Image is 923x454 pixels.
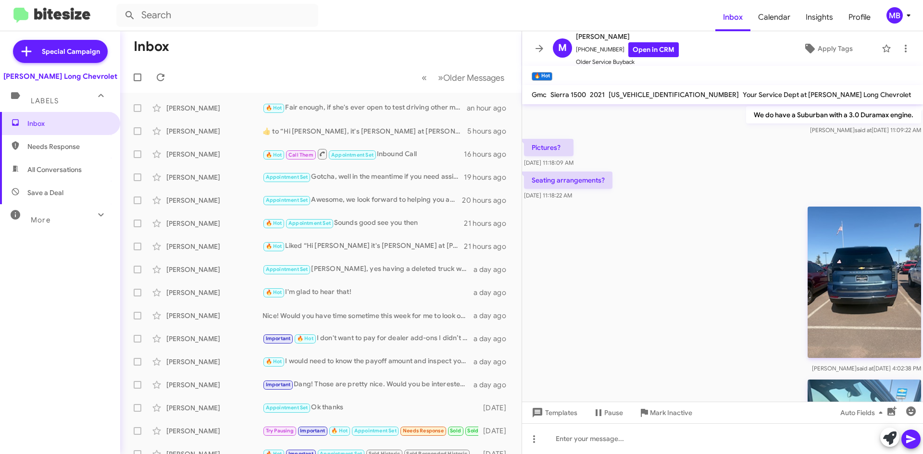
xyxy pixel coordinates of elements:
span: [US_VEHICLE_IDENTIFICATION_NUMBER] [609,90,739,99]
div: 19 hours ago [464,172,514,182]
span: Important [266,335,291,342]
span: 🔥 Hot [297,335,313,342]
span: » [438,72,443,84]
div: Liked “Hi [PERSON_NAME] it's [PERSON_NAME] at [PERSON_NAME] Long Chevrolet. Can I get you any mor... [262,241,464,252]
span: Apply Tags [818,40,853,57]
div: Awesome, we look forward to helping you as soon as you're ready to move forward! [262,195,462,206]
div: a day ago [474,380,514,390]
div: 5 hours ago [467,126,514,136]
div: a day ago [474,311,514,320]
span: said at [855,126,872,134]
div: [PERSON_NAME] [166,288,262,297]
div: Sounds good see you then [262,218,464,229]
span: 🔥 Hot [266,243,282,249]
span: Appointment Set [354,428,397,434]
span: All Conversations [27,165,82,174]
span: [PERSON_NAME] [DATE] 11:09:22 AM [810,126,921,134]
span: [PERSON_NAME] [DATE] 4:02:38 PM [812,365,921,372]
span: Appointment Set [266,197,308,203]
div: a day ago [474,288,514,297]
div: I would need to know the payoff amount and inspect your vehicle to see the condition. If it is so... [262,356,474,367]
span: Appointment Set [266,405,308,411]
input: Search [116,4,318,27]
nav: Page navigation example [416,68,510,87]
small: 🔥 Hot [532,72,552,81]
div: [PERSON_NAME] [166,172,262,182]
span: « [422,72,427,84]
span: Appointment Set [266,266,308,272]
div: a day ago [474,334,514,344]
div: Yes [262,425,478,436]
a: Special Campaign [13,40,108,63]
button: Templates [522,404,585,421]
div: a day ago [474,357,514,367]
div: Nice! Would you have time sometime this week for me to look over your wife's Buick and potentiall... [262,311,474,320]
a: Insights [798,3,841,31]
span: 🔥 Hot [266,358,282,365]
button: Auto Fields [833,404,894,421]
div: [PERSON_NAME] [166,311,262,320]
div: [PERSON_NAME] [166,265,262,274]
div: [PERSON_NAME] [166,196,262,205]
p: We do have a Suburban with a 3.0 Duramax engine. [746,106,921,123]
span: Special Campaign [42,47,100,56]
div: [PERSON_NAME] [166,242,262,251]
div: MB [886,7,903,24]
span: Call Them [288,152,313,158]
p: Pictures? [524,139,574,156]
a: Calendar [750,3,798,31]
span: 🔥 Hot [266,152,282,158]
div: [PERSON_NAME] [166,126,262,136]
div: [PERSON_NAME] [166,219,262,228]
span: 2021 [590,90,605,99]
span: Needs Response [27,142,109,151]
div: ​👍​ to “ Hi [PERSON_NAME], it's [PERSON_NAME] at [PERSON_NAME] Long Chevrolet. I'm reaching out b... [262,126,467,136]
span: Appointment Set [288,220,331,226]
span: Older Service Buyback [576,57,679,67]
span: Appointment Set [266,174,308,180]
span: 🔥 Hot [266,289,282,295]
div: I'm glad to hear that! [262,287,474,298]
div: [DATE] [478,403,514,413]
span: Needs Response [403,428,444,434]
div: 16 hours ago [464,149,514,159]
div: 21 hours ago [464,219,514,228]
span: Inbox [715,3,750,31]
div: Fair enough, if she's ever open to test driving other makes let me know. [262,102,467,113]
span: [DATE] 11:18:09 AM [524,159,574,166]
div: 21 hours ago [464,242,514,251]
span: [DATE] 11:18:22 AM [524,192,572,199]
span: Pause [604,404,623,421]
div: [DATE] [478,426,514,436]
span: Sold Verified [467,428,499,434]
span: 🔥 Hot [331,428,348,434]
div: Ok thanks [262,402,478,413]
span: Older Messages [443,73,504,83]
button: MB [878,7,912,24]
div: a day ago [474,265,514,274]
span: Templates [530,404,577,421]
span: More [31,216,50,224]
span: Auto Fields [840,404,886,421]
span: Important [300,428,325,434]
div: [PERSON_NAME] [166,149,262,159]
span: [PERSON_NAME] [576,31,679,42]
span: 🔥 Hot [266,220,282,226]
span: Sierra 1500 [550,90,586,99]
h1: Inbox [134,39,169,54]
span: Sold [450,428,461,434]
span: Gmc [532,90,547,99]
span: said at [857,365,873,372]
button: Mark Inactive [631,404,700,421]
span: Inbox [27,119,109,128]
div: [PERSON_NAME] [166,403,262,413]
div: 20 hours ago [462,196,514,205]
span: 🔥 Hot [266,105,282,111]
div: [PERSON_NAME] [166,426,262,436]
div: [PERSON_NAME], yes having a deleted truck would impact it's value because dealerships cannot sell... [262,264,474,275]
div: I don't want to pay for dealer add-ons I didn’t request. Please remove the Rocky Mountain package... [262,333,474,344]
div: Inbound Call [262,148,464,160]
div: an hour ago [467,103,514,113]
